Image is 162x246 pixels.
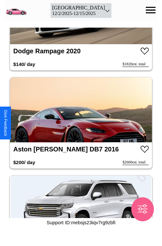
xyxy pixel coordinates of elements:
[3,110,8,136] div: Give Feedback
[47,218,116,227] p: Support ID: mebsjs23iqv7rg9zbfi
[13,58,35,70] h3: $ 140 / day
[122,160,149,165] div: $ 2600 est. total
[13,146,119,153] a: Aston [PERSON_NAME] DB7 2016
[13,47,81,55] a: Dodge Rampage 2020
[122,62,149,67] div: $ 1820 est. total
[52,11,105,16] div: 12 / 2 / 2025 - 12 / 15 / 2025
[13,156,35,168] h3: $ 200 / day
[52,5,105,11] div: [GEOGRAPHIC_DATA]
[5,4,28,16] img: logo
